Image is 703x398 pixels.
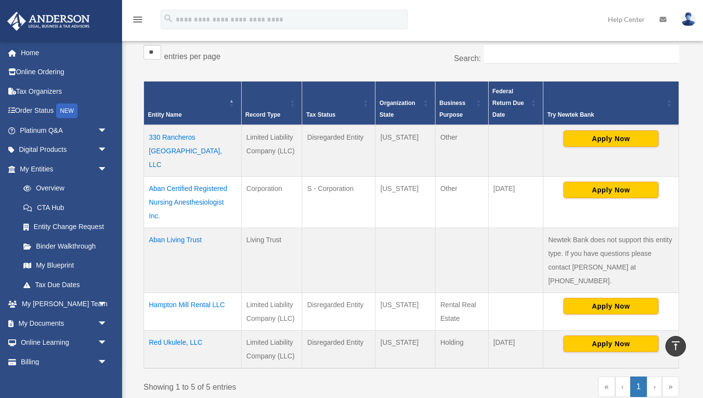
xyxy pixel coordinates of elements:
[98,352,117,372] span: arrow_drop_down
[454,54,481,63] label: Search:
[7,333,122,353] a: Online Learningarrow_drop_down
[563,298,659,314] button: Apply Now
[665,336,686,356] a: vertical_align_top
[547,109,664,121] div: Try Newtek Bank
[647,377,662,397] a: Next
[241,293,302,330] td: Limited Liability Company (LLC)
[302,81,375,125] th: Tax Status: Activate to sort
[543,228,679,293] td: Newtek Bank does not support this entity type. If you have questions please contact [PERSON_NAME]...
[439,100,465,118] span: Business Purpose
[7,159,117,179] a: My Entitiesarrow_drop_down
[379,100,415,118] span: Organization State
[14,217,117,237] a: Entity Change Request
[14,236,117,256] a: Binder Walkthrough
[302,125,375,177] td: Disregarded Entity
[14,256,117,275] a: My Blueprint
[375,330,435,368] td: [US_STATE]
[98,121,117,141] span: arrow_drop_down
[144,228,242,293] td: Aban Living Trust
[241,228,302,293] td: Living Trust
[7,314,122,333] a: My Documentsarrow_drop_down
[435,293,488,330] td: Rental Real Estate
[144,377,404,394] div: Showing 1 to 5 of 5 entries
[132,14,144,25] i: menu
[375,125,435,177] td: [US_STATE]
[132,17,144,25] a: menu
[435,81,488,125] th: Business Purpose: Activate to sort
[435,125,488,177] td: Other
[148,111,182,118] span: Entity Name
[98,314,117,334] span: arrow_drop_down
[14,179,112,198] a: Overview
[7,352,122,372] a: Billingarrow_drop_down
[98,294,117,314] span: arrow_drop_down
[375,176,435,228] td: [US_STATE]
[7,294,122,314] a: My [PERSON_NAME] Teamarrow_drop_down
[163,13,174,24] i: search
[14,198,117,217] a: CTA Hub
[435,330,488,368] td: Holding
[241,125,302,177] td: Limited Liability Company (LLC)
[302,293,375,330] td: Disregarded Entity
[14,275,117,294] a: Tax Due Dates
[306,111,335,118] span: Tax Status
[144,81,242,125] th: Entity Name: Activate to invert sorting
[241,81,302,125] th: Record Type: Activate to sort
[681,12,696,26] img: User Pic
[488,81,543,125] th: Federal Return Due Date: Activate to sort
[144,176,242,228] td: Aban Certified Registered Nursing Anesthesiologist Inc.
[98,333,117,353] span: arrow_drop_down
[7,101,122,121] a: Order StatusNEW
[563,182,659,198] button: Apply Now
[493,88,524,118] span: Federal Return Due Date
[563,130,659,147] button: Apply Now
[241,330,302,368] td: Limited Liability Company (LLC)
[488,176,543,228] td: [DATE]
[435,176,488,228] td: Other
[98,140,117,160] span: arrow_drop_down
[615,377,630,397] a: Previous
[246,111,281,118] span: Record Type
[164,52,221,61] label: entries per page
[302,330,375,368] td: Disregarded Entity
[98,159,117,179] span: arrow_drop_down
[144,330,242,368] td: Red Ukulele, LLC
[598,377,615,397] a: First
[144,293,242,330] td: Hampton Mill Rental LLC
[7,121,122,140] a: Platinum Q&Aarrow_drop_down
[144,125,242,177] td: 330 Rancheros [GEOGRAPHIC_DATA], LLC
[543,81,679,125] th: Try Newtek Bank : Activate to sort
[563,335,659,352] button: Apply Now
[7,82,122,101] a: Tax Organizers
[670,340,682,352] i: vertical_align_top
[375,293,435,330] td: [US_STATE]
[488,330,543,368] td: [DATE]
[7,140,122,160] a: Digital Productsarrow_drop_down
[375,81,435,125] th: Organization State: Activate to sort
[662,377,679,397] a: Last
[302,176,375,228] td: S - Corporation
[7,43,122,63] a: Home
[630,377,647,397] a: 1
[241,176,302,228] td: Corporation
[4,12,93,31] img: Anderson Advisors Platinum Portal
[7,63,122,82] a: Online Ordering
[56,104,78,118] div: NEW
